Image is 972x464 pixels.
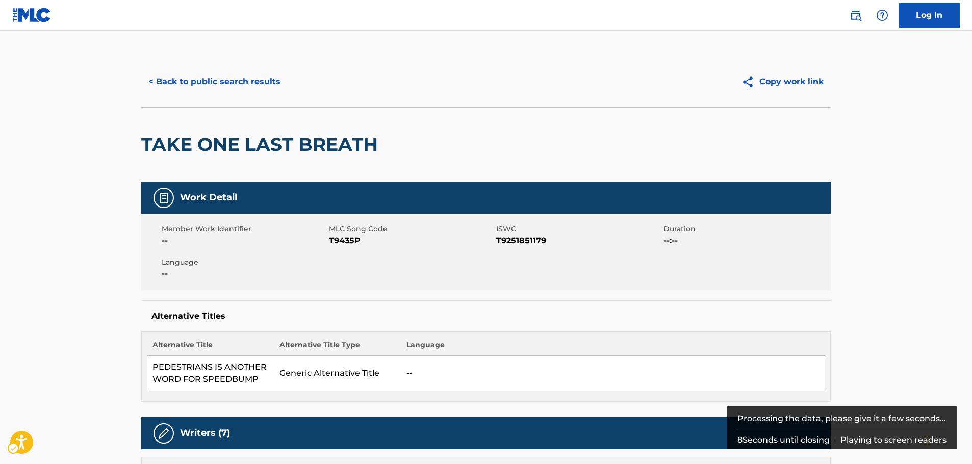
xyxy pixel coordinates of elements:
h2: TAKE ONE LAST BREATH [141,133,383,156]
td: Generic Alternative Title [274,356,401,391]
img: Work Detail [158,192,170,204]
th: Alternative Title Type [274,340,401,356]
th: Language [401,340,825,356]
a: Log In [899,3,960,28]
button: Copy work link [734,69,831,94]
span: ISWC [496,224,661,235]
img: search [850,9,862,21]
span: 8 [737,435,743,445]
img: Copy work link [741,75,759,88]
span: MLC Song Code [329,224,494,235]
h5: Work Detail [180,192,237,203]
th: Alternative Title [147,340,274,356]
span: Duration [663,224,828,235]
span: Language [162,257,326,268]
span: T9251851179 [496,235,661,247]
span: Member Work Identifier [162,224,326,235]
td: PEDESTRIANS IS ANOTHER WORD FOR SPEEDBUMP [147,356,274,391]
span: --:-- [663,235,828,247]
div: Processing the data, please give it a few seconds... [737,406,947,431]
img: MLC Logo [12,8,52,22]
h5: Alternative Titles [151,311,821,321]
span: T9435P [329,235,494,247]
button: < Back to public search results [141,69,288,94]
h5: Writers (7) [180,427,230,439]
img: Writers [158,427,170,440]
span: -- [162,235,326,247]
span: -- [162,268,326,280]
td: -- [401,356,825,391]
img: help [876,9,888,21]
